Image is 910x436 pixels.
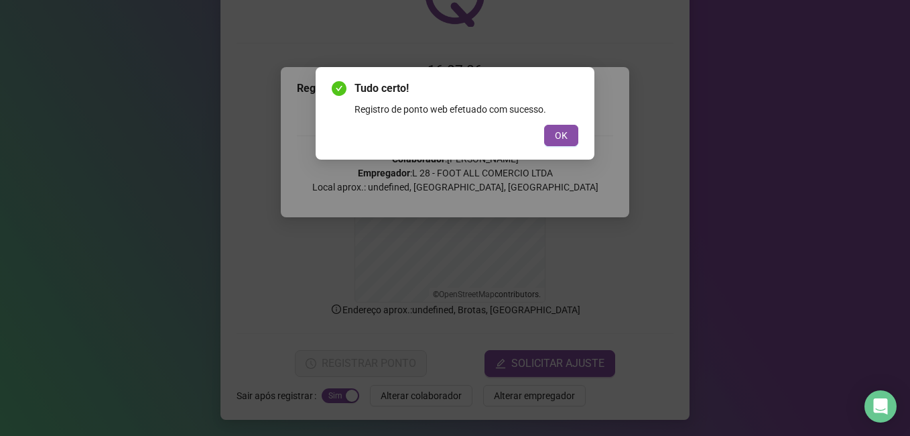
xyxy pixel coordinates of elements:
span: check-circle [332,81,346,96]
div: Registro de ponto web efetuado com sucesso. [354,102,578,117]
button: OK [544,125,578,146]
span: OK [555,128,568,143]
span: Tudo certo! [354,80,578,97]
div: Open Intercom Messenger [864,390,897,423]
